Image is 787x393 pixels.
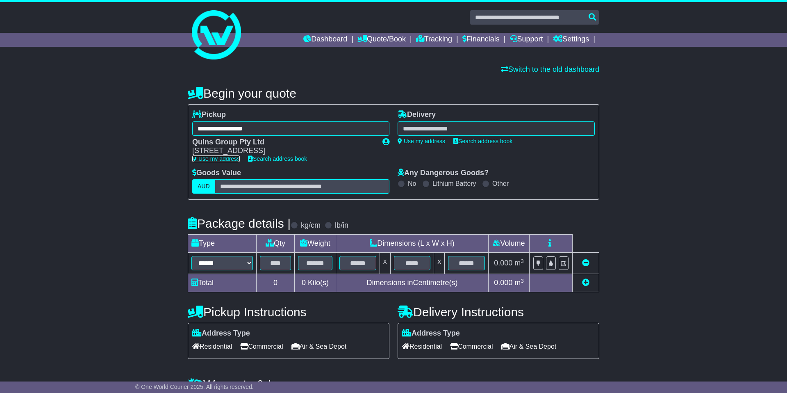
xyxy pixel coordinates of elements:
[240,340,283,353] span: Commercial
[188,274,257,292] td: Total
[450,340,493,353] span: Commercial
[188,305,389,319] h4: Pickup Instructions
[432,180,476,187] label: Lithium Battery
[192,179,215,194] label: AUD
[192,340,232,353] span: Residential
[248,155,307,162] a: Search address book
[357,33,406,47] a: Quote/Book
[492,180,509,187] label: Other
[494,279,512,287] span: 0.000
[135,384,254,390] span: © One World Courier 2025. All rights reserved.
[192,138,374,147] div: Quins Group Pty Ltd
[510,33,543,47] a: Support
[434,253,445,274] td: x
[188,87,599,100] h4: Begin your quote
[494,259,512,267] span: 0.000
[514,259,524,267] span: m
[398,305,599,319] h4: Delivery Instructions
[192,146,374,155] div: [STREET_ADDRESS]
[192,169,241,178] label: Goods Value
[303,33,347,47] a: Dashboard
[398,169,489,178] label: Any Dangerous Goods?
[302,279,306,287] span: 0
[402,340,442,353] span: Residential
[291,340,347,353] span: Air & Sea Depot
[553,33,589,47] a: Settings
[402,329,460,338] label: Address Type
[521,258,524,264] sup: 3
[188,217,291,230] h4: Package details |
[453,138,512,144] a: Search address book
[301,221,321,230] label: kg/cm
[188,235,257,253] td: Type
[416,33,452,47] a: Tracking
[335,221,348,230] label: lb/in
[336,274,488,292] td: Dimensions in Centimetre(s)
[488,235,529,253] td: Volume
[257,235,295,253] td: Qty
[398,110,436,119] label: Delivery
[398,138,445,144] a: Use my address
[408,180,416,187] label: No
[336,235,488,253] td: Dimensions (L x W x H)
[582,279,589,287] a: Add new item
[192,110,226,119] label: Pickup
[192,329,250,338] label: Address Type
[380,253,390,274] td: x
[462,33,500,47] a: Financials
[501,65,599,73] a: Switch to the old dashboard
[192,155,240,162] a: Use my address
[582,259,589,267] a: Remove this item
[521,278,524,284] sup: 3
[257,274,295,292] td: 0
[295,274,336,292] td: Kilo(s)
[188,377,599,391] h4: Warranty & Insurance
[514,279,524,287] span: m
[501,340,557,353] span: Air & Sea Depot
[295,235,336,253] td: Weight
